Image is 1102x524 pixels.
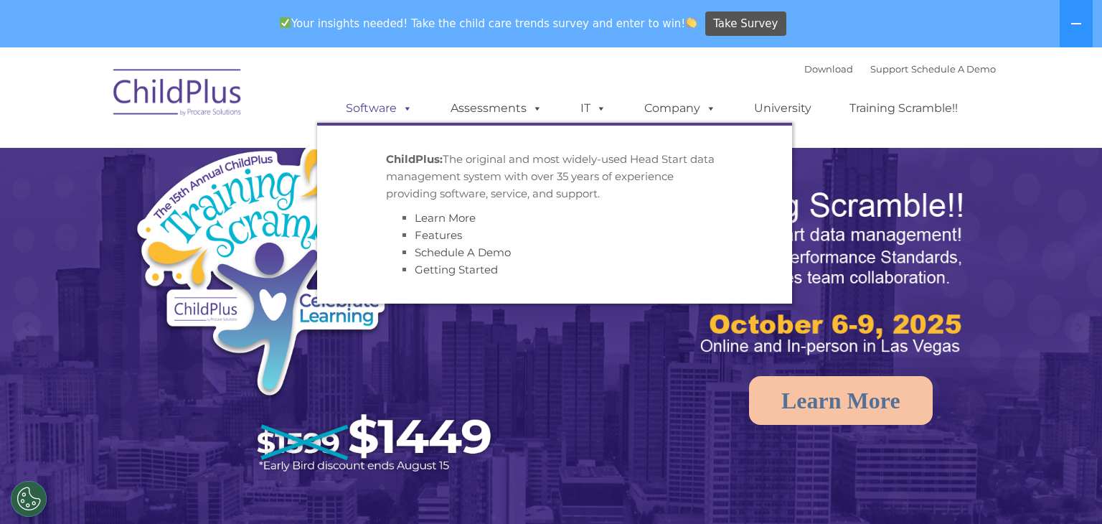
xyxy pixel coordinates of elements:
[566,94,621,123] a: IT
[415,228,462,242] a: Features
[630,94,730,123] a: Company
[686,17,697,28] img: 👏
[804,63,853,75] a: Download
[870,63,908,75] a: Support
[199,154,260,164] span: Phone number
[705,11,786,37] a: Take Survey
[386,151,723,202] p: The original and most widely-used Head Start data management system with over 35 years of experie...
[199,95,243,106] span: Last name
[713,11,778,37] span: Take Survey
[415,263,498,276] a: Getting Started
[280,17,291,28] img: ✅
[804,63,996,75] font: |
[415,245,511,259] a: Schedule A Demo
[106,59,250,131] img: ChildPlus by Procare Solutions
[273,9,703,37] span: Your insights needed! Take the child care trends survey and enter to win!
[11,481,47,517] button: Cookies Settings
[331,94,427,123] a: Software
[436,94,557,123] a: Assessments
[749,376,933,425] a: Learn More
[415,211,476,225] a: Learn More
[386,152,443,166] strong: ChildPlus:
[740,94,826,123] a: University
[835,94,972,123] a: Training Scramble!!
[911,63,996,75] a: Schedule A Demo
